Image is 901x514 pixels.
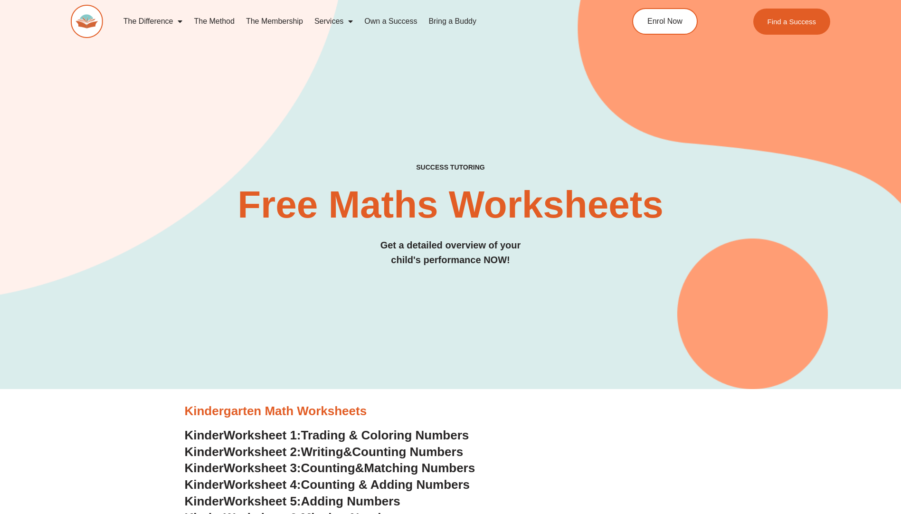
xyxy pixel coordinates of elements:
[301,494,400,508] span: Adding Numbers
[185,445,224,459] span: Kinder
[185,403,717,419] h3: Kindergarten Math Worksheets
[188,10,240,32] a: The Method
[359,10,423,32] a: Own a Success
[71,163,831,171] h4: SUCCESS TUTORING​
[224,445,301,459] span: Worksheet 2:
[185,494,400,508] a: KinderWorksheet 5:Adding Numbers
[301,477,470,492] span: Counting & Adding Numbers
[185,477,470,492] a: KinderWorksheet 4:Counting & Adding Numbers
[185,445,464,459] a: KinderWorksheet 2:Writing&Counting Numbers
[352,445,463,459] span: Counting Numbers
[71,186,831,224] h2: Free Maths Worksheets​
[118,10,189,32] a: The Difference
[224,494,301,508] span: Worksheet 5:
[309,10,359,32] a: Services
[224,477,301,492] span: Worksheet 4:
[224,461,301,475] span: Worksheet 3:
[753,9,831,35] a: Find a Success
[185,461,475,475] a: KinderWorksheet 3:Counting&Matching Numbers
[185,494,224,508] span: Kinder
[423,10,482,32] a: Bring a Buddy
[71,238,831,267] h3: Get a detailed overview of your child's performance NOW!
[301,428,469,442] span: Trading & Coloring Numbers
[768,18,816,25] span: Find a Success
[224,428,301,442] span: Worksheet 1:
[185,428,224,442] span: Kinder
[185,428,469,442] a: KinderWorksheet 1:Trading & Coloring Numbers
[185,461,224,475] span: Kinder
[118,10,589,32] nav: Menu
[632,8,698,35] a: Enrol Now
[185,477,224,492] span: Kinder
[647,18,683,25] span: Enrol Now
[301,445,343,459] span: Writing
[301,461,355,475] span: Counting
[364,461,475,475] span: Matching Numbers
[240,10,309,32] a: The Membership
